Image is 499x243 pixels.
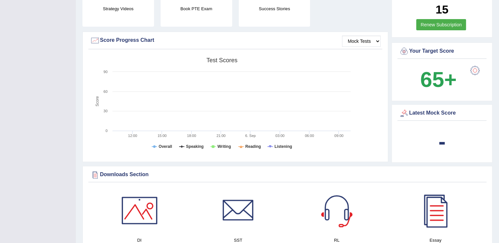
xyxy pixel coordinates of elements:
a: Renew Subscription [416,19,466,30]
div: Your Target Score [399,46,485,56]
text: 06:00 [305,134,314,138]
text: 30 [104,109,108,113]
text: 09:00 [334,134,344,138]
text: 18:00 [187,134,196,138]
div: Downloads Section [90,170,485,180]
text: 90 [104,70,108,74]
text: 15:00 [158,134,167,138]
text: 12:00 [128,134,137,138]
tspan: Listening [274,144,292,149]
text: 60 [104,90,108,94]
text: 0 [106,129,108,133]
div: Latest Mock Score [399,108,485,118]
tspan: Reading [245,144,261,149]
b: 15 [436,3,449,16]
tspan: Overall [159,144,172,149]
b: 65+ [420,67,456,92]
tspan: 6. Sep [245,134,256,138]
text: 21:00 [216,134,226,138]
h4: Strategy Videos [82,5,154,12]
tspan: Test scores [206,57,237,64]
tspan: Writing [217,144,231,149]
text: 03:00 [275,134,285,138]
tspan: Speaking [186,144,203,149]
b: - [438,129,446,153]
div: Score Progress Chart [90,36,381,45]
tspan: Score [95,96,100,107]
h4: Success Stories [239,5,310,12]
h4: Book PTE Exam [161,5,232,12]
